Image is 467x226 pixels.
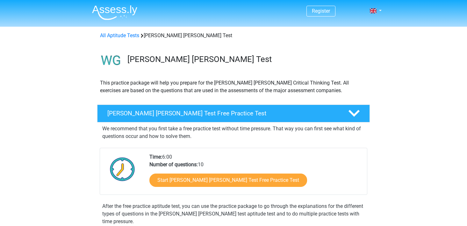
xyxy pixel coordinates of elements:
[100,202,367,225] div: After the free practice aptitude test, you can use the practice package to go through the explana...
[97,32,370,39] div: [PERSON_NAME] [PERSON_NAME] Test
[97,47,125,74] img: watson glaser test
[127,54,365,64] h3: [PERSON_NAME] [PERSON_NAME] Test
[149,161,198,168] b: Number of questions:
[92,5,137,20] img: Assessly
[149,154,162,160] b: Time:
[95,105,372,122] a: [PERSON_NAME] [PERSON_NAME] Test Free Practice Test
[100,32,139,38] a: All Aptitude Tests
[107,110,338,117] h4: [PERSON_NAME] [PERSON_NAME] Test Free Practice Test
[102,125,365,140] p: We recommend that you first take a free practice test without time pressure. That way you can fir...
[100,79,367,94] p: This practice package will help you prepare for the [PERSON_NAME] [PERSON_NAME] Critical Thinking...
[145,153,367,195] div: 6:00 10
[149,174,307,187] a: Start [PERSON_NAME] [PERSON_NAME] Test Free Practice Test
[106,153,139,185] img: Clock
[312,8,330,14] a: Register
